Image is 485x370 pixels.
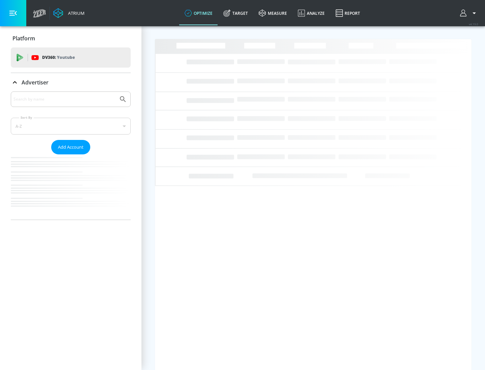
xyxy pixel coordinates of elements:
span: Add Account [58,143,84,151]
p: DV360: [42,54,75,61]
div: A-Z [11,118,131,135]
div: Platform [11,29,131,48]
div: Advertiser [11,91,131,220]
a: Target [218,1,253,25]
button: Add Account [51,140,90,154]
div: DV360: Youtube [11,47,131,68]
a: optimize [179,1,218,25]
p: Platform [12,35,35,42]
nav: list of Advertiser [11,154,131,220]
label: Sort By [19,115,34,120]
a: measure [253,1,292,25]
a: Atrium [53,8,85,18]
a: Analyze [292,1,330,25]
span: v 4.19.0 [469,22,478,26]
p: Youtube [57,54,75,61]
div: Atrium [65,10,85,16]
input: Search by name [13,95,116,104]
div: Advertiser [11,73,131,92]
p: Advertiser [22,79,48,86]
a: Report [330,1,365,25]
